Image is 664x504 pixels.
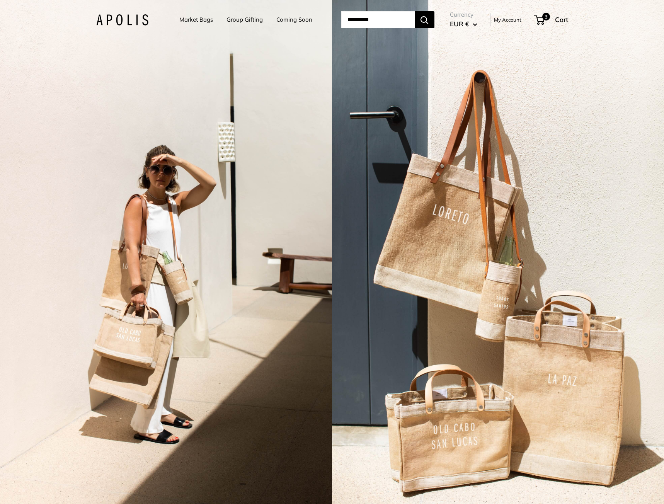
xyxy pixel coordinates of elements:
a: Coming Soon [276,14,312,25]
button: EUR € [450,18,477,30]
span: EUR € [450,20,469,28]
span: Cart [555,15,568,24]
input: Search... [341,11,415,28]
a: Market Bags [179,14,213,25]
a: My Account [494,15,521,24]
span: 3 [542,13,550,20]
span: Currency [450,9,477,20]
button: Search [415,11,434,28]
img: Apolis [96,14,148,26]
a: Group Gifting [226,14,263,25]
a: 3 Cart [535,14,568,26]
